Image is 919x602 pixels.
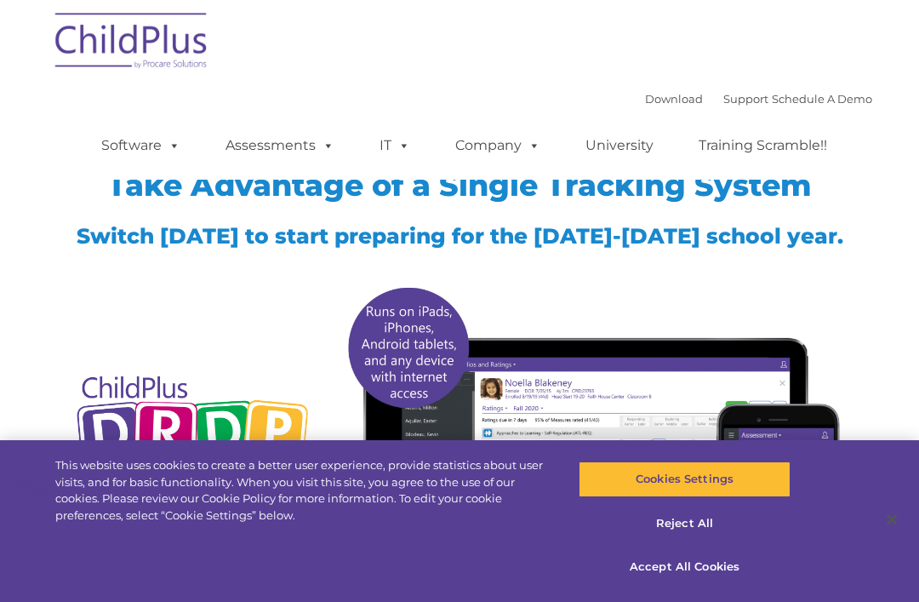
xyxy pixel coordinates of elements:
a: Download [645,92,703,106]
a: IT [362,129,427,163]
a: Assessments [208,129,351,163]
a: Training Scramble!! [682,129,844,163]
a: Support [723,92,768,106]
span: Switch [DATE] to start preparing for the [DATE]-[DATE] school year. [77,223,843,249]
a: University [568,129,671,163]
a: Company [438,129,557,163]
font: | [645,92,872,106]
img: ChildPlus by Procare Solutions [47,1,217,86]
button: Close [873,501,910,538]
div: This website uses cookies to create a better user experience, provide statistics about user visit... [55,457,551,524]
button: Reject All [579,506,790,542]
button: Accept All Cookies [579,549,790,585]
a: Software [84,129,197,163]
button: Cookies Settings [579,462,790,497]
a: Schedule A Demo [772,92,872,106]
img: Copyright - DRDP Logo [72,362,313,508]
span: Take Advantage of a Single Tracking System [107,167,812,204]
